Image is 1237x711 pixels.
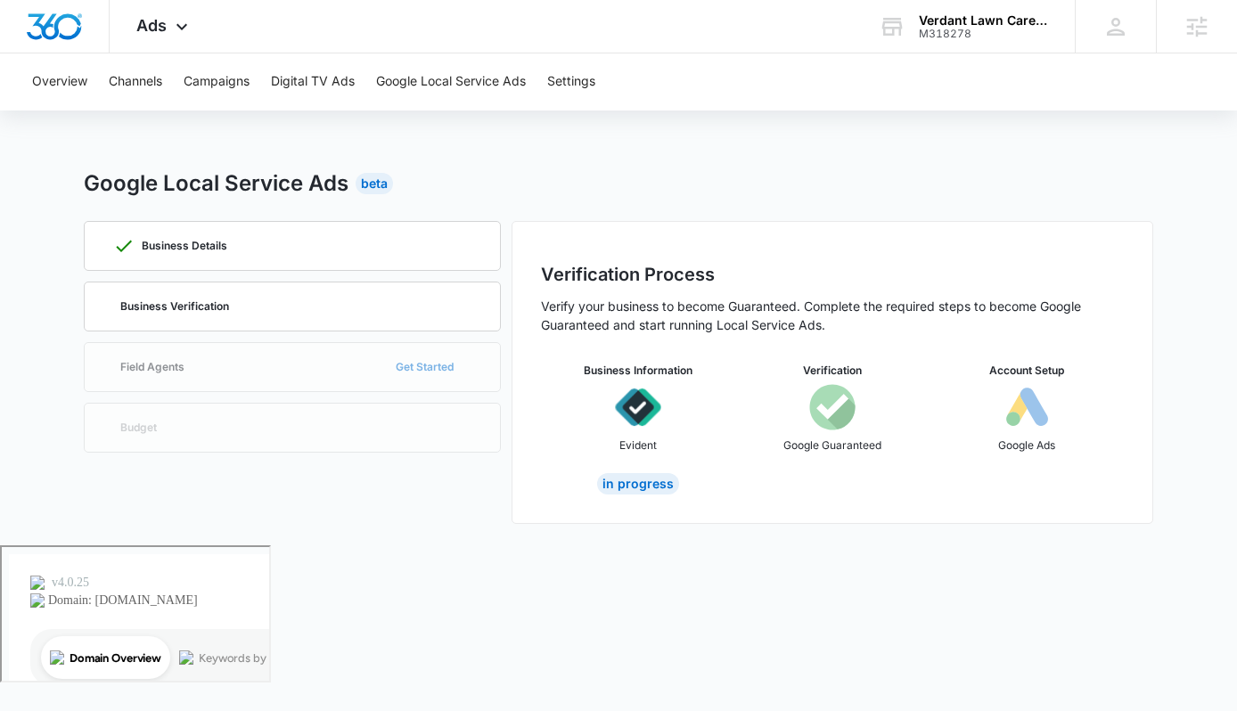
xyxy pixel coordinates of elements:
[48,103,62,118] img: tab_domain_overview_orange.svg
[120,301,229,312] p: Business Verification
[29,46,43,61] img: website_grey.svg
[989,363,1064,379] h3: Account Setup
[271,53,355,110] button: Digital TV Ads
[29,29,43,43] img: logo_orange.svg
[84,282,501,331] a: Business Verification
[597,473,679,494] div: In Progress
[84,168,348,200] h2: Google Local Service Ads
[32,53,87,110] button: Overview
[356,173,393,194] div: Beta
[136,16,167,35] span: Ads
[803,363,862,379] h3: Verification
[615,384,661,430] img: icon-evident.svg
[50,29,87,43] div: v 4.0.25
[46,46,196,61] div: Domain: [DOMAIN_NAME]
[84,221,501,271] a: Business Details
[177,103,192,118] img: tab_keywords_by_traffic_grey.svg
[541,297,1124,334] p: Verify your business to become Guaranteed. Complete the required steps to become Google Guarantee...
[547,53,595,110] button: Settings
[541,261,1124,288] h2: Verification Process
[142,241,227,251] p: Business Details
[998,437,1055,454] p: Google Ads
[109,53,162,110] button: Channels
[619,437,657,454] p: Evident
[783,437,881,454] p: Google Guaranteed
[919,28,1049,40] div: account id
[584,363,692,379] h3: Business Information
[197,105,300,117] div: Keywords by Traffic
[809,384,856,430] img: icon-googleGuaranteed.svg
[68,105,160,117] div: Domain Overview
[919,13,1049,28] div: account name
[184,53,250,110] button: Campaigns
[1004,384,1050,430] img: icon-googleAds-b.svg
[376,53,526,110] button: Google Local Service Ads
